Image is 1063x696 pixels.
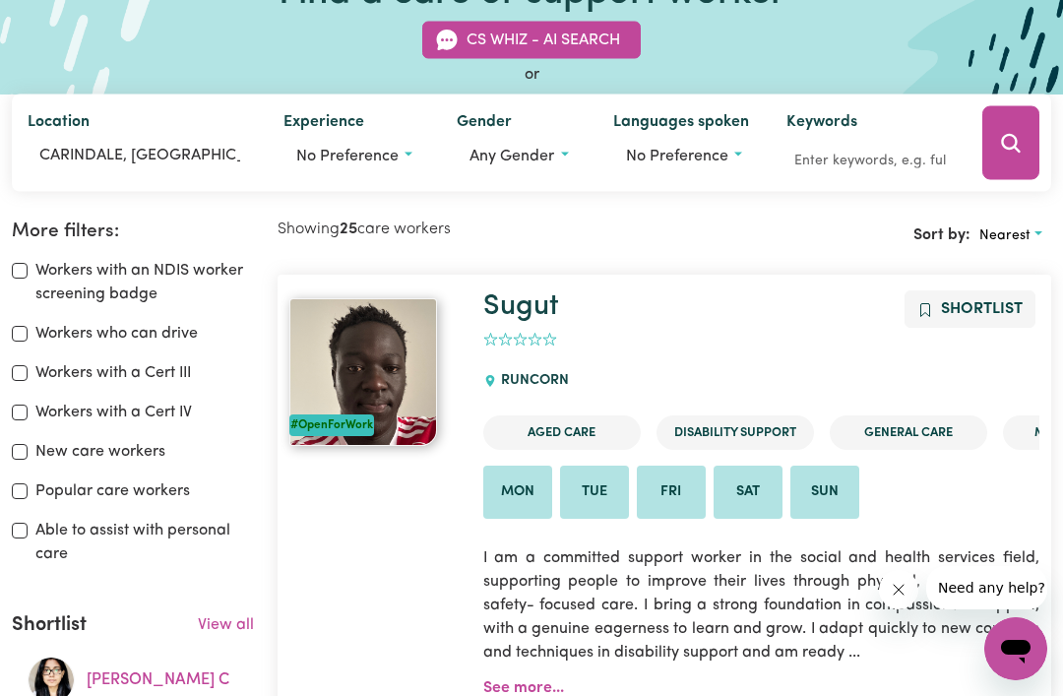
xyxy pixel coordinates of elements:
[422,22,641,59] button: CS Whiz - AI Search
[289,298,460,446] a: Sugut #OpenForWork
[35,479,190,503] label: Popular care workers
[483,292,559,321] a: Sugut
[483,415,641,450] li: Aged Care
[786,146,955,176] input: Enter keywords, e.g. full name, interests
[613,138,755,175] button: Worker language preferences
[28,138,252,173] input: Enter a suburb
[626,149,728,164] span: No preference
[483,329,557,351] div: add rating by typing an integer from 0 to 5 or pressing arrow keys
[12,63,1051,87] div: or
[35,401,192,424] label: Workers with a Cert IV
[657,415,814,450] li: Disability Support
[560,466,629,519] li: Available on Tue
[970,221,1051,251] button: Sort search results
[35,259,254,306] label: Workers with an NDIS worker screening badge
[637,466,706,519] li: Available on Fri
[35,322,198,346] label: Workers who can drive
[35,440,165,464] label: New care workers
[790,466,859,519] li: Available on Sun
[278,221,664,239] h2: Showing care workers
[35,519,254,566] label: Able to assist with personal care
[905,290,1035,328] button: Add to shortlist
[613,110,749,138] label: Languages spoken
[483,354,581,408] div: RUNCORN
[289,298,437,446] img: View Sugut 's profile
[340,221,357,237] b: 25
[941,301,1023,317] span: Shortlist
[979,228,1031,243] span: Nearest
[35,361,191,385] label: Workers with a Cert III
[457,110,512,138] label: Gender
[12,221,254,243] h2: More filters:
[913,228,970,244] span: Sort by:
[483,680,564,696] a: See more...
[87,672,229,688] a: [PERSON_NAME] C
[982,106,1039,180] button: Search
[786,110,857,138] label: Keywords
[28,110,90,138] label: Location
[12,613,87,637] h2: Shortlist
[714,466,782,519] li: Available on Sat
[457,138,581,175] button: Worker gender preference
[926,566,1047,609] iframe: Message from company
[483,466,552,519] li: Available on Mon
[469,149,554,164] span: Any gender
[483,535,1040,676] p: I am a committed support worker in the social and health services field, supporting people to imp...
[830,415,987,450] li: General Care
[289,414,374,436] div: #OpenForWork
[984,617,1047,680] iframe: Button to launch messaging window
[296,149,399,164] span: No preference
[198,617,254,633] a: View all
[283,110,364,138] label: Experience
[283,138,425,175] button: Worker experience options
[879,570,918,609] iframe: Close message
